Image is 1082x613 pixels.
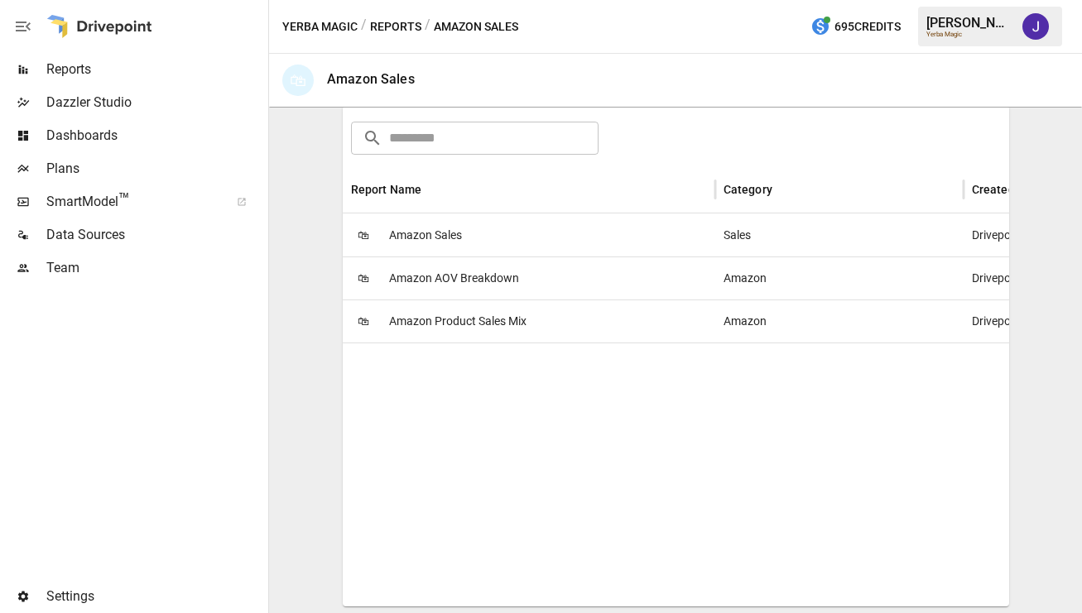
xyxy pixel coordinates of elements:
[351,183,422,196] div: Report Name
[361,17,367,37] div: /
[926,31,1012,38] div: Yerba Magic
[1012,3,1059,50] button: Jaithra Koritala
[46,159,265,179] span: Plans
[834,17,901,37] span: 695 Credits
[425,17,430,37] div: /
[282,65,314,96] div: 🛍
[389,300,527,342] span: Amazon Product Sales Mix
[46,192,219,212] span: SmartModel
[351,309,376,333] span: 🛍
[389,257,519,299] span: Amazon AOV Breakdown
[389,214,462,256] span: Amazon Sales
[46,60,265,79] span: Reports
[724,183,772,196] div: Category
[1022,13,1049,40] img: Jaithra Koritala
[327,71,415,87] div: Amazon Sales
[423,178,446,201] button: Sort
[46,258,265,278] span: Team
[804,12,907,42] button: 695Credits
[715,213,964,256] div: Sales
[351,223,376,247] span: 🛍
[46,587,265,606] span: Settings
[715,299,964,342] div: Amazon
[774,178,797,201] button: Sort
[715,256,964,299] div: Amazon
[370,17,421,37] button: Reports
[282,17,358,37] button: Yerba Magic
[46,126,265,146] span: Dashboards
[926,15,1012,31] div: [PERSON_NAME]
[972,183,1032,196] div: Created By
[351,266,376,290] span: 🛍
[118,189,130,210] span: ™
[46,93,265,113] span: Dazzler Studio
[46,225,265,245] span: Data Sources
